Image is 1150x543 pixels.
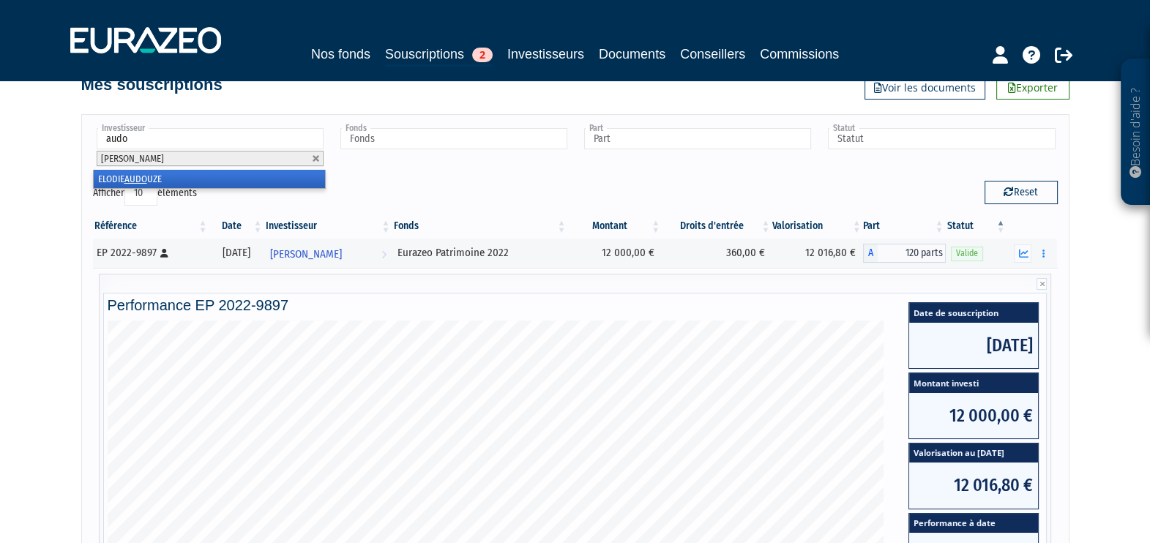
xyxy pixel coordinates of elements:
[878,244,946,263] span: 120 parts
[865,76,985,100] a: Voir les documents
[662,239,772,268] td: 360,00 €
[1127,67,1144,198] p: Besoin d'aide ?
[81,76,223,94] h4: Mes souscriptions
[568,214,662,239] th: Montant: activer pour trier la colonne par ordre croissant
[599,44,665,64] a: Documents
[381,241,387,268] i: Voir l'investisseur
[397,245,563,261] div: Eurazeo Patrimoine 2022
[772,239,862,268] td: 12 016,80 €
[863,244,878,263] span: A
[863,214,946,239] th: Part: activer pour trier la colonne par ordre croissant
[160,249,168,258] i: [Français] Personne physique
[209,214,264,239] th: Date: activer pour trier la colonne par ordre croissant
[101,153,164,164] span: [PERSON_NAME]
[311,44,370,64] a: Nos fonds
[568,239,662,268] td: 12 000,00 €
[863,244,946,263] div: A - Eurazeo Patrimoine 2022
[909,393,1038,438] span: 12 000,00 €
[264,214,392,239] th: Investisseur: activer pour trier la colonne par ordre croissant
[264,239,392,268] a: [PERSON_NAME]
[909,443,1038,463] span: Valorisation au [DATE]
[507,44,584,64] a: Investisseurs
[680,44,745,64] a: Conseillers
[909,373,1038,393] span: Montant investi
[94,170,325,188] li: ELODIE UZE
[385,44,493,67] a: Souscriptions2
[996,76,1069,100] a: Exporter
[472,48,493,62] span: 2
[760,44,839,64] a: Commissions
[93,214,209,239] th: Référence : activer pour trier la colonne par ordre croissant
[772,214,862,239] th: Valorisation: activer pour trier la colonne par ordre croissant
[97,245,204,261] div: EP 2022-9897
[909,303,1038,323] span: Date de souscription
[124,181,157,206] select: Afficheréléments
[951,247,983,261] span: Valide
[124,173,147,184] em: AUDO
[214,245,259,261] div: [DATE]
[70,27,221,53] img: 1732889491-logotype_eurazeo_blanc_rvb.png
[93,181,197,206] label: Afficher éléments
[985,181,1058,204] button: Reset
[392,214,568,239] th: Fonds: activer pour trier la colonne par ordre croissant
[270,241,342,268] span: [PERSON_NAME]
[909,463,1038,508] span: 12 016,80 €
[662,214,772,239] th: Droits d'entrée: activer pour trier la colonne par ordre croissant
[909,514,1038,533] span: Performance à date
[909,323,1038,368] span: [DATE]
[946,214,1007,239] th: Statut : activer pour trier la colonne par ordre d&eacute;croissant
[108,297,1043,313] h4: Performance EP 2022-9897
